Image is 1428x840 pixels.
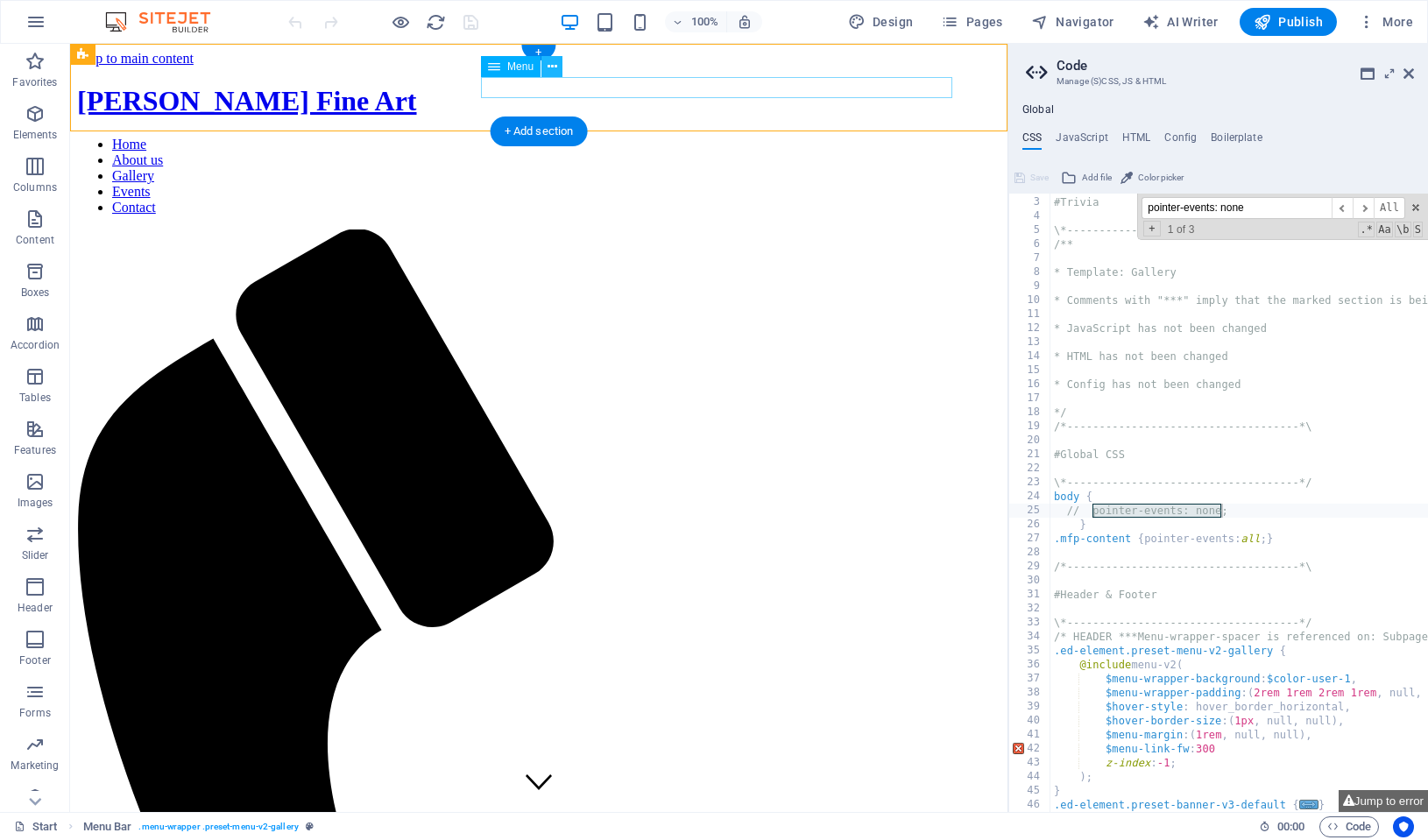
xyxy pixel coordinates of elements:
[21,286,50,300] p: Boxes
[425,11,446,32] button: reload
[1009,364,1051,378] div: 15
[19,391,51,405] p: Tables
[19,653,51,667] p: Footer
[1164,131,1197,151] h4: Config
[1009,307,1051,321] div: 11
[841,8,921,36] div: Design (Ctrl+Alt+Y)
[1009,251,1051,265] div: 7
[1009,686,1051,700] div: 38
[1358,13,1413,31] span: More
[1009,546,1051,560] div: 28
[1395,222,1411,237] span: Whole Word Search
[1009,756,1051,770] div: 43
[1009,560,1051,574] div: 29
[1138,167,1184,188] span: Color picker
[390,11,411,32] button: Click here to leave preview mode and continue editing
[1353,197,1374,219] span: ​
[1009,490,1051,504] div: 24
[101,11,232,32] img: Editor Logo
[1376,222,1393,237] span: CaseSensitive Search
[934,8,1009,36] button: Pages
[83,816,132,837] span: Click to select. Double-click to edit
[665,11,727,32] button: 100%
[1009,321,1051,335] div: 12
[1022,131,1042,151] h4: CSS
[1009,265,1051,279] div: 8
[1009,349,1051,364] div: 14
[1351,8,1420,36] button: More
[83,816,314,837] nav: breadcrumb
[1009,476,1051,490] div: 23
[1009,644,1051,658] div: 35
[11,759,59,773] p: Marketing
[1332,197,1353,219] span: ​
[18,601,53,615] p: Header
[7,7,124,22] a: Skip to main content
[1009,209,1051,223] div: 4
[1009,378,1051,392] div: 16
[1393,816,1414,837] button: Usercentrics
[1358,222,1375,237] span: RegExp Search
[1339,790,1428,812] button: Jump to error
[1009,293,1051,307] div: 10
[1009,504,1051,518] div: 25
[1254,13,1323,31] span: Publish
[1057,74,1379,89] h3: Manage (S)CSS, JS & HTML
[1009,616,1051,630] div: 33
[1122,131,1151,151] h4: HTML
[1142,13,1219,31] span: AI Writer
[1327,816,1371,837] span: Code
[1009,630,1051,644] div: 34
[138,816,298,837] span: . menu-wrapper .preset-menu-v2-gallery
[12,75,57,89] p: Favorites
[1082,167,1112,188] span: Add file
[18,496,53,510] p: Images
[1009,462,1051,476] div: 22
[1290,820,1292,833] span: :
[1009,237,1051,251] div: 6
[1009,588,1051,602] div: 31
[941,13,1002,31] span: Pages
[1057,58,1414,74] h2: Code
[1056,131,1107,151] h4: JavaScript
[1009,223,1051,237] div: 5
[1240,8,1337,36] button: Publish
[1009,672,1051,686] div: 37
[1211,131,1262,151] h4: Boilerplate
[1009,798,1051,812] div: 46
[1009,532,1051,546] div: 27
[1009,700,1051,714] div: 39
[1009,434,1051,448] div: 20
[1024,8,1121,36] button: Navigator
[737,14,753,30] i: On resize automatically adjust zoom level to fit chosen device.
[1031,13,1114,31] span: Navigator
[1009,518,1051,532] div: 26
[22,548,49,562] p: Slider
[1009,714,1051,728] div: 40
[1009,406,1051,420] div: 18
[1009,195,1051,209] div: 3
[1009,420,1051,434] div: 19
[1009,392,1051,406] div: 17
[1259,816,1305,837] h6: Session time
[691,11,719,32] h6: 100%
[19,706,51,720] p: Forms
[841,8,921,36] button: Design
[1009,742,1051,756] div: 42
[1118,167,1186,188] button: Color picker
[1161,222,1202,236] span: 1 of 3
[1058,167,1114,188] button: Add file
[1135,8,1226,36] button: AI Writer
[1143,221,1160,236] span: Toggle Replace mode
[1009,448,1051,462] div: 21
[1413,222,1423,237] span: Search In Selection
[426,12,446,32] i: Reload page
[1374,197,1405,219] span: Alt-Enter
[1009,335,1051,349] div: 13
[1142,197,1332,219] input: Search for
[14,443,56,457] p: Features
[491,116,588,146] div: + Add section
[848,13,914,31] span: Design
[1277,816,1304,837] span: 00 00
[521,45,555,60] div: +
